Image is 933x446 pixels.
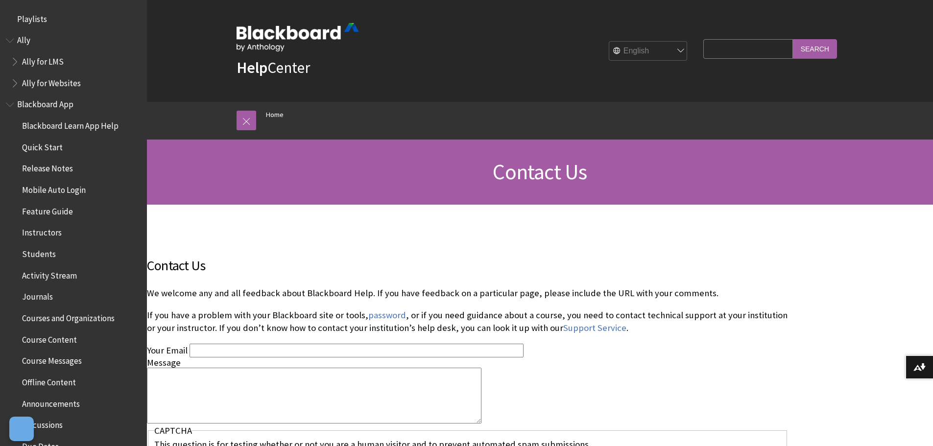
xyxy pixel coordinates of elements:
a: Support Service [563,322,626,333]
img: Blackboard by Anthology [237,23,359,51]
a: Link password [368,309,406,321]
span: Activity Stream [22,267,77,281]
span: Discussions [22,417,63,430]
span: Students [22,246,56,259]
span: Offline Content [22,374,76,387]
span: Release Notes [22,161,73,174]
a: Home [266,109,284,121]
span: Contact Us [493,158,587,185]
span: Courses and Organizations [22,310,115,323]
span: Playlists [17,11,47,24]
span: Quick Start [22,139,63,152]
span: Ally for LMS [22,53,64,67]
span: Blackboard Learn App Help [22,117,119,131]
span: Journals [22,289,53,302]
span: Course Messages [22,353,82,366]
select: Site Language Selector [609,42,688,61]
nav: Book outline for Playlists [6,11,141,27]
span: Feature Guide [22,203,73,216]
nav: Book outline for Anthology Ally Help [6,32,141,92]
span: Blackboard App [17,96,73,110]
span: Announcements [22,396,80,409]
p: We welcome any and all feedback about Blackboard Help. If you have feedback on a particular page,... [147,287,788,300]
strong: Help [237,58,267,77]
span: Course Content [22,331,77,345]
a: HelpCenter [237,58,310,77]
span: Mobile Auto Login [22,182,86,195]
p: If you have a problem with your Blackboard site or tools, , or if you need guidance about a cours... [147,309,788,334]
legend: CAPTCHA [154,425,192,436]
input: Search [793,39,837,58]
span: Ally for Websites [22,75,81,88]
label: Message [147,357,181,368]
span: Ally [17,32,30,46]
h2: Contact Us [147,255,788,276]
span: Instructors [22,225,62,238]
label: Your Email [147,345,188,356]
button: Ouvrir le centre de préférences [9,417,34,441]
